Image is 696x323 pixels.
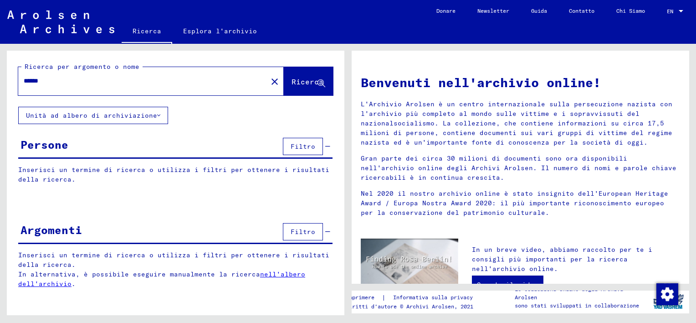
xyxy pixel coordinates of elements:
div: Persone [20,136,68,153]
p: Le collezioni online degli Archivi Arolsen [515,285,647,302]
button: Filtro [283,223,323,240]
p: Inserisci un termine di ricerca o utilizza i filtri per ottenere i risultati della ricerca. [18,165,333,184]
p: sono stati sviluppati in collaborazione con [515,302,647,318]
button: Chiaro [266,72,284,90]
span: EN [667,8,677,15]
span: Filtro [291,228,315,236]
a: Esplora l'archivio [172,20,268,42]
mat-icon: close [269,76,280,87]
a: Ricerca [122,20,172,44]
a: Informativa sulla privacy [386,293,484,302]
font: Unità ad albero di archiviazione [26,111,157,120]
p: In un breve video, abbiamo raccolto per te i consigli più importanti per la ricerca nell'archivio... [472,245,680,274]
span: Ricerca [292,77,323,86]
img: Arolsen_neg.svg [7,10,114,33]
button: Ricerca [284,67,333,95]
p: Nel 2020 il nostro archivio online è stato insignito dell'European Heritage Award / Europa Nostra... [361,189,680,218]
mat-label: Ricerca per argomento o nome [25,63,139,71]
a: Imprimere [346,293,382,302]
div: Argomenti [20,222,82,238]
font: | [382,293,386,302]
p: Inserisci un termine di ricerca o utilizza i filtri per ottenere i risultati della ricerca. In al... [18,250,333,289]
p: Diritti d'autore © Archivi Arolsen, 2021 [346,302,484,311]
h1: Benvenuti nell'archivio online! [361,73,680,92]
button: Unità ad albero di archiviazione [18,107,168,124]
a: nell'albero dell'archivio [18,270,305,288]
button: Filtro [283,138,323,155]
p: L'Archivio Arolsen è un centro internazionale sulla persecuzione nazista con l'archivio più compl... [361,99,680,147]
span: Filtro [291,142,315,151]
img: Modifica consenso [656,283,678,305]
a: Guarda il video [472,276,543,294]
img: video.jpg [361,239,458,292]
p: Gran parte dei circa 30 milioni di documenti sono ora disponibili nell'archivio online degli Arch... [361,154,680,182]
img: yv_logo.png [651,290,686,313]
